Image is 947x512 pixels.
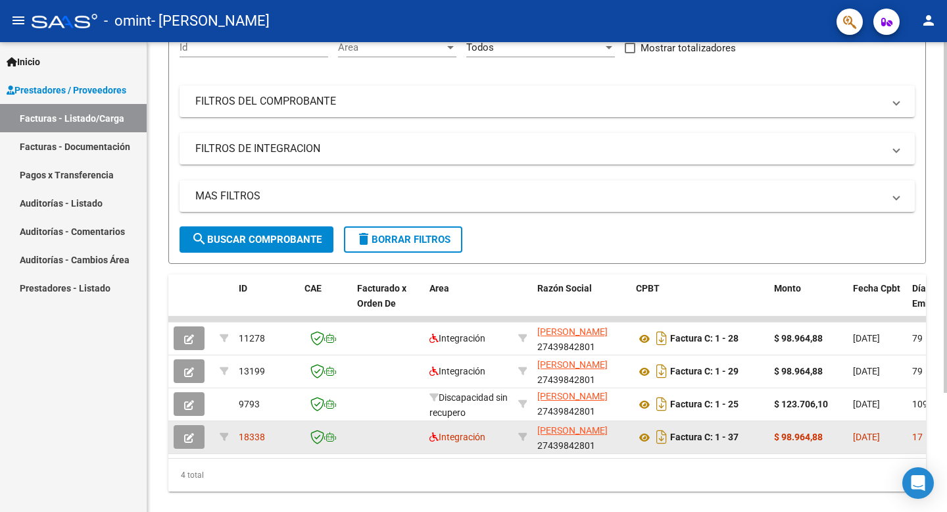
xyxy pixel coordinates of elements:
datatable-header-cell: Area [424,274,513,332]
span: [PERSON_NAME] [537,425,608,436]
span: CPBT [636,283,660,294]
strong: $ 98.964,88 [774,333,823,344]
strong: Factura C: 1 - 37 [670,432,739,443]
datatable-header-cell: Facturado x Orden De [352,274,424,332]
span: Integración [429,366,485,376]
button: Borrar Filtros [344,226,462,253]
mat-expansion-panel-header: FILTROS DE INTEGRACION [180,133,915,165]
mat-panel-title: FILTROS DE INTEGRACION [195,141,883,156]
strong: $ 123.706,10 [774,399,828,409]
datatable-header-cell: ID [233,274,299,332]
div: 27439842801 [537,423,625,451]
mat-icon: delete [356,231,372,247]
span: - omint [104,7,151,36]
span: Area [429,283,449,294]
span: 17 [912,432,923,442]
datatable-header-cell: Razón Social [532,274,631,332]
span: 11278 [239,333,265,344]
button: Buscar Comprobante [180,226,333,253]
span: CAE [304,283,322,294]
div: 27439842801 [537,357,625,385]
span: 109 [912,399,928,409]
span: Integración [429,333,485,344]
span: Facturado x Orden De [357,283,406,309]
span: Integración [429,432,485,442]
datatable-header-cell: CAE [299,274,352,332]
span: 13199 [239,366,265,376]
mat-expansion-panel-header: MAS FILTROS [180,180,915,212]
div: 27439842801 [537,390,625,418]
span: [DATE] [853,432,880,442]
i: Descargar documento [653,394,670,415]
span: 79 [912,333,923,344]
mat-icon: search [191,231,207,247]
span: Mostrar totalizadores [641,40,736,56]
datatable-header-cell: Monto [769,274,848,332]
span: [DATE] [853,366,880,376]
span: [PERSON_NAME] [537,359,608,370]
span: 18338 [239,432,265,442]
span: Monto [774,283,801,294]
mat-icon: person [921,13,936,28]
strong: $ 98.964,88 [774,432,823,442]
span: 79 [912,366,923,376]
span: Prestadores / Proveedores [7,83,126,97]
div: Open Intercom Messenger [902,467,934,499]
span: [PERSON_NAME] [537,326,608,337]
mat-expansion-panel-header: FILTROS DEL COMPROBANTE [180,86,915,117]
datatable-header-cell: Fecha Cpbt [848,274,907,332]
span: Inicio [7,55,40,69]
span: [DATE] [853,399,880,409]
span: Buscar Comprobante [191,234,322,245]
mat-icon: menu [11,13,26,28]
i: Descargar documento [653,361,670,382]
strong: Factura C: 1 - 29 [670,367,739,377]
strong: $ 98.964,88 [774,366,823,376]
span: Fecha Cpbt [853,283,900,294]
i: Descargar documento [653,426,670,448]
div: 27439842801 [537,324,625,352]
span: - [PERSON_NAME] [151,7,270,36]
strong: Factura C: 1 - 25 [670,399,739,410]
span: Todos [466,41,494,53]
span: Discapacidad sin recupero [429,392,508,418]
span: [DATE] [853,333,880,344]
mat-panel-title: FILTROS DEL COMPROBANTE [195,94,883,109]
div: 4 total [168,459,926,492]
span: Borrar Filtros [356,234,450,245]
mat-panel-title: MAS FILTROS [195,189,883,203]
span: ID [239,283,247,294]
strong: Factura C: 1 - 28 [670,334,739,344]
span: Razón Social [537,283,592,294]
i: Descargar documento [653,328,670,349]
span: Area [338,41,445,53]
span: 9793 [239,399,260,409]
span: [PERSON_NAME] [537,391,608,401]
datatable-header-cell: CPBT [631,274,769,332]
